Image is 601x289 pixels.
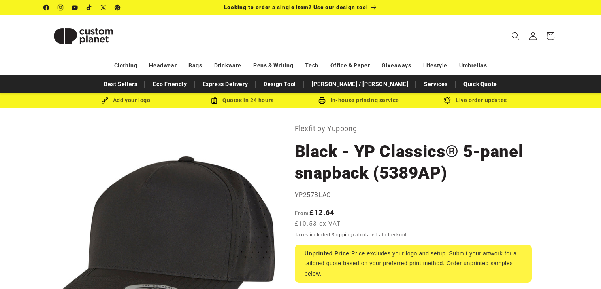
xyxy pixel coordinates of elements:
[295,141,532,184] h1: Black - YP Classics® 5-panel snapback (5389AP)
[295,231,532,239] div: Taxes included. calculated at checkout.
[149,77,190,91] a: Eco Friendly
[295,245,532,283] div: Price excludes your logo and setup. Submit your artwork for a tailored quote based on your prefer...
[295,122,532,135] p: Flexfit by Yupoong
[305,59,318,72] a: Tech
[305,250,352,257] strong: Unprinted Price:
[444,97,451,104] img: Order updates
[318,97,326,104] img: In-house printing
[101,97,108,104] img: Brush Icon
[295,208,335,217] strong: £12.64
[308,77,412,91] a: [PERSON_NAME] / [PERSON_NAME]
[68,95,184,105] div: Add your logo
[459,59,487,72] a: Umbrellas
[507,27,524,45] summary: Search
[460,77,501,91] a: Quick Quote
[561,251,601,289] iframe: Chat Widget
[295,210,309,216] span: From
[253,59,293,72] a: Pens & Writing
[295,191,331,199] span: YP257BLAC
[149,59,177,72] a: Headwear
[188,59,202,72] a: Bags
[199,77,252,91] a: Express Delivery
[417,95,534,105] div: Live order updates
[224,4,368,10] span: Looking to order a single item? Use our design tool
[330,59,370,72] a: Office & Paper
[382,59,411,72] a: Giveaways
[41,15,126,57] a: Custom Planet
[332,232,353,238] a: Shipping
[100,77,141,91] a: Best Sellers
[295,219,341,228] span: £10.53 ex VAT
[420,77,452,91] a: Services
[114,59,138,72] a: Clothing
[184,95,301,105] div: Quotes in 24 hours
[44,18,123,54] img: Custom Planet
[301,95,417,105] div: In-house printing service
[423,59,447,72] a: Lifestyle
[211,97,218,104] img: Order Updates Icon
[214,59,241,72] a: Drinkware
[260,77,300,91] a: Design Tool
